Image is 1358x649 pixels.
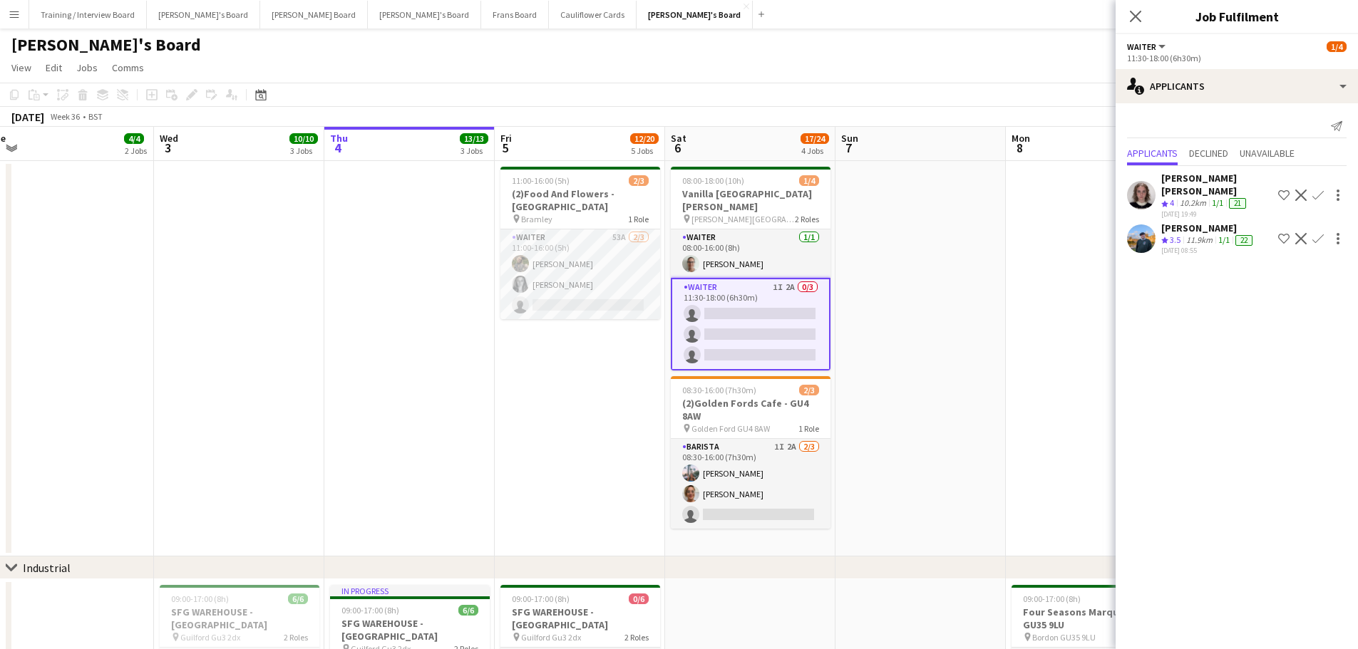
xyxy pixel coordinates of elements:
span: 09:00-17:00 (8h) [1023,593,1081,604]
span: 1/4 [799,175,819,186]
app-card-role: Barista1I2A2/308:30-16:00 (7h30m)[PERSON_NAME][PERSON_NAME] [671,439,830,529]
span: 08:30-16:00 (7h30m) [682,385,756,395]
span: 6/6 [458,605,478,616]
span: 13/13 [460,133,488,144]
h1: [PERSON_NAME]'s Board [11,34,201,56]
div: In progress [330,585,490,596]
span: 4/4 [124,133,144,144]
div: 3 Jobs [461,145,488,156]
button: Cauliflower Cards [549,1,637,28]
span: 0/6 [629,593,649,604]
span: 09:00-17:00 (8h) [171,593,229,604]
div: [PERSON_NAME] [PERSON_NAME] [1161,172,1272,197]
span: Edit [46,61,62,74]
span: 3 [158,140,178,156]
app-card-role: Waiter1/108:00-16:00 (8h)[PERSON_NAME] [671,229,830,278]
span: 5 [498,140,512,156]
div: 22 [1235,235,1252,246]
app-skills-label: 1/1 [1218,234,1230,245]
h3: Job Fulfilment [1116,7,1358,26]
span: Bordon GU35 9LU [1032,632,1096,643]
span: 6/6 [288,593,308,604]
span: 2/3 [629,175,649,186]
span: 1 Role [798,423,819,434]
app-skills-label: 1/1 [1212,197,1223,208]
span: 08:00-18:00 (10h) [682,175,744,186]
button: [PERSON_NAME] Board [260,1,368,28]
span: 6 [669,140,686,156]
app-card-role: Waiter53A2/311:00-16:00 (5h)[PERSON_NAME][PERSON_NAME] [500,229,660,319]
h3: Four Seasons Marquees@HQ GU35 9LU [1012,606,1171,631]
span: 2 Roles [284,632,308,643]
span: Wed [160,132,178,145]
span: Mon [1012,132,1030,145]
a: Jobs [71,58,103,77]
span: Golden Ford GU4 8AW [691,423,770,434]
span: 09:00-17:00 (8h) [341,605,399,616]
span: 12/20 [630,133,659,144]
div: Applicants [1116,69,1358,103]
div: 4 Jobs [801,145,828,156]
span: 11:00-16:00 (5h) [512,175,570,186]
div: 3 Jobs [290,145,317,156]
span: Unavailable [1240,148,1295,158]
app-job-card: 08:00-18:00 (10h)1/4Vanilla [GEOGRAPHIC_DATA][PERSON_NAME] [PERSON_NAME][GEOGRAPHIC_DATA]2 RolesW... [671,167,830,370]
span: 4 [1170,197,1174,208]
span: 8 [1009,140,1030,156]
span: View [11,61,31,74]
div: Industrial [23,561,71,575]
a: Edit [40,58,68,77]
span: 7 [839,140,858,156]
a: View [6,58,37,77]
span: Guilford Gu3 2dx [521,632,581,643]
span: Comms [112,61,144,74]
span: 17/24 [801,133,829,144]
h3: SFG WAREHOUSE - [GEOGRAPHIC_DATA] [500,606,660,631]
span: Applicants [1127,148,1178,158]
span: 2/3 [799,385,819,395]
h3: Vanilla [GEOGRAPHIC_DATA][PERSON_NAME] [671,187,830,213]
span: [PERSON_NAME][GEOGRAPHIC_DATA] [691,214,795,224]
span: 09:00-17:00 (8h) [512,593,570,604]
button: Training / Interview Board [29,1,147,28]
div: [DATE] [11,110,44,124]
div: [DATE] 19:49 [1161,209,1272,219]
span: Jobs [76,61,98,74]
div: 11.9km [1183,234,1215,246]
div: [PERSON_NAME] [1161,222,1255,234]
span: Sat [671,132,686,145]
span: 4 [328,140,348,156]
app-job-card: 08:30-16:00 (7h30m)2/3(2)Golden Fords Cafe - GU4 8AW Golden Ford GU4 8AW1 RoleBarista1I2A2/308:30... [671,376,830,529]
span: 2 Roles [795,214,819,224]
div: 21 [1229,198,1246,209]
app-card-role: Waiter1I2A0/311:30-18:00 (6h30m) [671,278,830,370]
h3: SFG WAREHOUSE - [GEOGRAPHIC_DATA] [160,606,319,631]
span: 10/10 [289,133,318,144]
span: 3.5 [1170,234,1180,245]
span: Guilford Gu3 2dx [180,632,240,643]
span: 1 Role [628,214,649,224]
button: Waiter [1127,41,1168,52]
div: 2 Jobs [125,145,147,156]
div: 10.2km [1177,197,1209,209]
div: 11:30-18:00 (6h30m) [1127,53,1347,63]
span: Fri [500,132,512,145]
span: Thu [330,132,348,145]
span: Sun [841,132,858,145]
div: BST [88,111,103,122]
button: [PERSON_NAME]'s Board [147,1,260,28]
span: Bramley [521,214,552,224]
button: [PERSON_NAME]'s Board [368,1,481,28]
span: Waiter [1127,41,1156,52]
span: 1/4 [1327,41,1347,52]
button: Frans Board [481,1,549,28]
div: 5 Jobs [631,145,658,156]
h3: SFG WAREHOUSE - [GEOGRAPHIC_DATA] [330,617,490,643]
h3: (2)Golden Fords Cafe - GU4 8AW [671,397,830,422]
div: [DATE] 08:55 [1161,246,1255,255]
span: Declined [1189,148,1228,158]
span: Week 36 [47,111,83,122]
div: 11:00-16:00 (5h)2/3(2)Food And Flowers - [GEOGRAPHIC_DATA] Bramley1 RoleWaiter53A2/311:00-16:00 (... [500,167,660,319]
